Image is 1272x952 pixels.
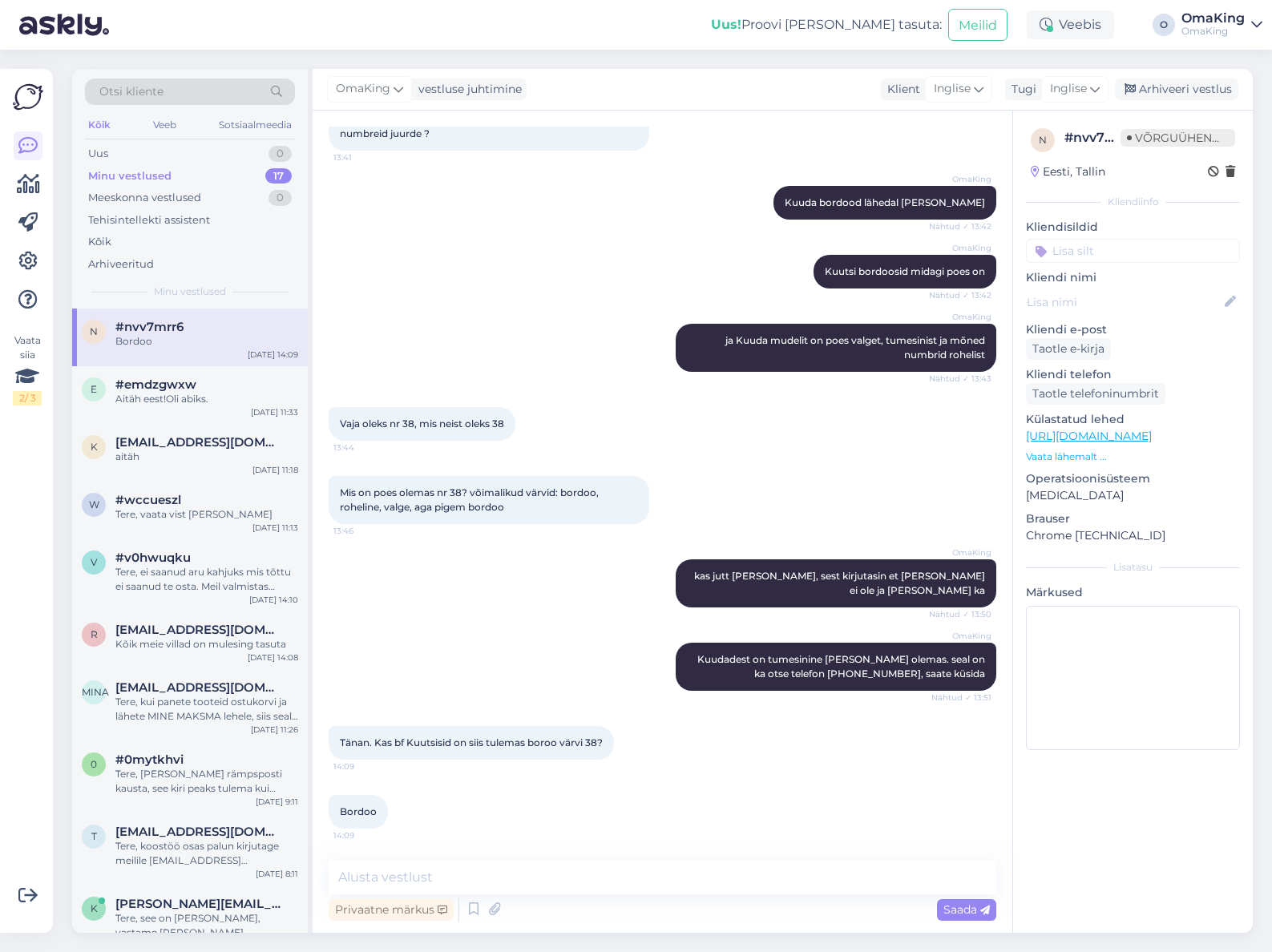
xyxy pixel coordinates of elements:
font: Tehisintellekti assistent [88,213,210,226]
font: 0 [277,147,284,159]
font: Saada [943,902,977,917]
font: Bordoo [115,335,152,347]
font: [DATE] 14:10 [249,595,298,605]
font: [DATE] 11:33 [251,407,298,418]
font: Tugi [1012,82,1036,96]
font: r [91,628,98,640]
font: Arhiveeri vestlus [1139,82,1232,96]
font: Märkused [1026,585,1083,599]
font: [DATE] 9:11 [256,797,298,807]
font: 13:46 [333,526,353,536]
font: Mis on poes olemas nr 38? võimalikud värvid: bordoo, roheline, valge, aga pigem bordoo [340,486,601,513]
font: Tere, kui panete tooteid ostukorvi ja lähete MINE MAKSMA lehele, siis seal saate oma aadressi ja ... [115,696,298,751]
font: Aitäh eest!Oli abiks. [115,393,208,405]
font: 13:41 [333,152,352,163]
font: #nvv7mrr6 [115,319,184,334]
font: Veebis [1059,17,1101,32]
font: Sotsiaalmeedia [219,119,292,131]
span: kimberli@playstack.ee [115,897,282,911]
font: Võrguühenduseta [1135,131,1259,145]
span: kirsti.tihho@gmail.com [115,435,282,450]
img: Askly logo [13,82,43,112]
font: OmaKing [336,81,390,95]
font: OmaKing [1181,10,1245,26]
font: Taotle e-kirja [1032,341,1104,356]
input: Lisa nimi [1027,293,1222,311]
span: inna_kopeliovitch@hotmail.com [115,680,282,695]
font: Privaatne märkus [335,902,434,917]
font: # [1064,130,1073,145]
font: Bordoo [340,805,377,817]
font: Kõik [88,235,111,248]
span: #0mytkhvi [115,752,184,767]
font: #wccueszl [115,492,181,507]
font: Klient [887,82,920,96]
font: t [91,830,97,842]
font: [DATE] 8:11 [256,869,298,879]
font: Tere, ei saanud aru kahjuks mis tõttu ei saanud te osta. Meil valmistas töötas laitmatult. Hetkel... [115,566,291,635]
font: Arhiveeritud [88,257,154,270]
font: Kliendi telefon [1026,367,1112,381]
font: Tere, see on [PERSON_NAME], vastame [PERSON_NAME]. [115,912,260,938]
font: Kuudadest on tumesinine [PERSON_NAME] olemas. seal on ka otse telefon [PHONE_NUMBER], saate küsida [697,653,987,680]
font: 2 [19,392,25,404]
font: O [1160,18,1168,30]
font: Lisatasu [1113,561,1153,573]
font: Külastatud lehed [1026,412,1125,426]
font: OmaKing [952,312,991,322]
font: kas jutt [PERSON_NAME], sest kirjutasin et [PERSON_NAME] ei ole ja [PERSON_NAME] ka [694,570,987,596]
font: Otsi kliente [99,84,164,99]
font: n [90,325,98,337]
span: #v0hwuqku [115,551,191,565]
font: Eesti, Tallin [1043,164,1105,179]
a: OmaKingOmaKing [1181,12,1262,38]
font: OmaKing [952,547,991,558]
font: Nähtud ✓ 13:50 [929,609,991,619]
font: 17 [273,169,284,182]
font: Inglise [934,81,971,95]
font: 14:09 [333,761,354,772]
span: rothmanjoanna@gmail.com [115,623,282,637]
font: [DATE] 14:08 [248,652,298,663]
font: Nähtud ✓ 13:42 [929,290,991,301]
font: OmaKing [952,243,991,253]
font: [MEDICAL_DATA] [1026,488,1124,502]
font: Veeb [153,119,176,131]
font: Kuuda bordood lähedal [PERSON_NAME] [785,196,985,208]
font: Tere, koostöö osas palun kirjutage meilile [EMAIL_ADDRESS][DOMAIN_NAME] [115,840,279,881]
font: mina [82,686,109,698]
font: Vaata lähemalt ... [1026,450,1107,462]
font: [EMAIL_ADDRESS][DOMAIN_NAME] [115,434,336,450]
a: [URL][DOMAIN_NAME] [1026,429,1152,443]
input: Lisa silt [1026,239,1240,263]
font: [EMAIL_ADDRESS][DOMAIN_NAME] [115,824,336,839]
font: 0 [277,191,284,204]
font: OmaKing [1181,25,1228,37]
span: tatjana@fairvaluesweden.se [115,825,282,839]
font: ja Kuuda mudelit on poes valget, tumesinist ja mõned numbrid rohelist [725,334,987,361]
font: Kliendi nimi [1026,270,1096,284]
font: Operatsioonisüsteem [1026,471,1150,486]
font: k [91,902,98,914]
font: n [1039,134,1047,146]
font: w [89,498,99,510]
font: Taotle telefoninumbrit [1032,386,1159,401]
font: vestluse juhtimine [418,82,522,96]
font: Kliendiinfo [1108,196,1159,208]
font: / 3 [25,392,36,404]
button: Meilid [948,9,1008,40]
font: Nähtud ✓ 13:51 [931,692,991,703]
font: [DATE] 14:09 [248,349,298,360]
font: OmaKing [952,631,991,641]
font: OmaKing [952,174,991,184]
font: Meilid [959,18,997,33]
font: Kõik meie villad on mulesing tasuta [115,638,286,650]
font: Vaja oleks nr 38, mis neist oleks 38 [340,418,504,430]
font: k [91,441,98,453]
font: Kuutsi bordoosid midagi poes on [825,265,985,277]
font: [PERSON_NAME][EMAIL_ADDRESS][DOMAIN_NAME] [115,896,441,911]
font: [EMAIL_ADDRESS][DOMAIN_NAME] [115,680,336,695]
font: Nähtud ✓ 13:42 [929,221,991,232]
font: #0mytkhvi [115,752,184,767]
